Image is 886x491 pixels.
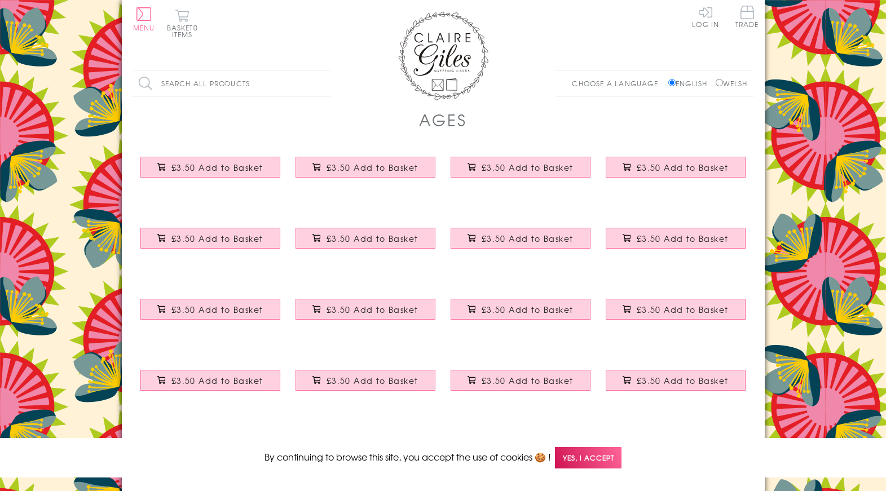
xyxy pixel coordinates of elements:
[637,375,729,386] span: £3.50 Add to Basket
[716,78,748,89] label: Welsh
[140,228,280,249] button: £3.50 Add to Basket
[133,71,330,96] input: Search all products
[140,157,280,178] button: £3.50 Add to Basket
[288,432,443,481] a: Birthday Card, Age 10 Girl, Happy 10th Birthday, Embellished with a padded star £3.50 Add to Basket
[572,78,666,89] p: Choose a language:
[140,370,280,391] button: £3.50 Add to Basket
[288,219,443,268] a: Birthday Card, Age 4 Girl, Pink, Embellished with a padded star £3.50 Add to Basket
[451,299,590,320] button: £3.50 Add to Basket
[451,157,590,178] button: £3.50 Add to Basket
[398,11,488,100] img: Claire Giles Greetings Cards
[296,157,435,178] button: £3.50 Add to Basket
[637,233,729,244] span: £3.50 Add to Basket
[171,375,263,386] span: £3.50 Add to Basket
[482,304,574,315] span: £3.50 Add to Basket
[598,148,753,197] a: Birthday Card, Boy Blue, Happy 2nd Birthday, Embellished with a padded star £3.50 Add to Basket
[716,79,723,86] input: Welsh
[133,148,288,197] a: Birthday Card, Age 1 Girl Pink 1st Birthday, Embellished with a fabric butterfly £3.50 Add to Basket
[598,290,753,339] a: Birthday Card, Age 7 Girl, Happy 7th Birthday, fabric butterfly embellished £3.50 Add to Basket
[167,9,198,38] button: Basket0 items
[692,6,719,28] a: Log In
[133,23,155,33] span: Menu
[443,219,598,268] a: Birthday Card, Age 4 Boy Blue, Embellished with a padded star £3.50 Add to Basket
[443,361,598,410] a: Birthday Card, Age 8 Boy, Happy 8th Birthday, Embellished with a padded star £3.50 Add to Basket
[637,162,729,173] span: £3.50 Add to Basket
[482,375,574,386] span: £3.50 Add to Basket
[296,299,435,320] button: £3.50 Add to Basket
[171,233,263,244] span: £3.50 Add to Basket
[171,304,263,315] span: £3.50 Add to Basket
[288,361,443,410] a: Birthday Card, Age 8 Girl, Happy 8th Birthday, fabric butterfly embellished £3.50 Add to Basket
[133,290,288,339] a: Birthday Card, Age 5 Boy, Happy 5th Birthday, Embellished with a padded star £3.50 Add to Basket
[296,370,435,391] button: £3.50 Add to Basket
[451,228,590,249] button: £3.50 Add to Basket
[172,23,198,39] span: 0 items
[327,304,418,315] span: £3.50 Add to Basket
[735,6,759,30] a: Trade
[140,299,280,320] button: £3.50 Add to Basket
[296,228,435,249] button: £3.50 Add to Basket
[327,375,418,386] span: £3.50 Add to Basket
[443,432,598,481] a: Birthday Card, Age 10 Boy, Happy 10th Birthday, Embellished with a padded star £3.50 Add to Basket
[598,219,753,268] a: Birthday Card, Age 5 Girl, Happy 5th Birthday, Embellished with a padded star £3.50 Add to Basket
[288,148,443,197] a: Birthday Card, Age 1 Blue Boy, 1st Birthday, Embellished with a padded star £3.50 Add to Basket
[598,432,753,481] a: Birthday Card, Age 11 Girl, 11th Birthday, Embellished with a shiny padded star £3.50 Add to Basket
[133,432,288,481] a: Birthday Card, Age 9 Boy, Happy 9th Birthday, Embellished with a padded star £3.50 Add to Basket
[133,361,288,410] a: Birthday Card, Age 7 Boy, Happy 7th Birthday, Embellished with a padded star £3.50 Add to Basket
[133,219,288,268] a: Birthday Card, Age 3 Girl Pink, Embellished with a fabric butterfly £3.50 Add to Basket
[419,108,466,131] h1: AGES
[171,162,263,173] span: £3.50 Add to Basket
[451,370,590,391] button: £3.50 Add to Basket
[288,290,443,339] a: Birthday Card, Age 6 Girl, Happy 6th Birthday, fabric butterfly embellished £3.50 Add to Basket
[443,290,598,339] a: Birthday Card, Age 6 Boy, Happy 6th Birthday, Embellished with a padded star £3.50 Add to Basket
[443,148,598,197] a: Birthday Card, Age 2 Girl Pink 2nd Birthday, Embellished with a fabric butterfly £3.50 Add to Basket
[598,361,753,410] a: Birthday Card, Age 9 Girl, Happy 9th Birthday, fabric butterfly embellished £3.50 Add to Basket
[482,233,574,244] span: £3.50 Add to Basket
[668,79,676,86] input: English
[668,78,713,89] label: English
[606,370,746,391] button: £3.50 Add to Basket
[133,7,155,31] button: Menu
[327,233,418,244] span: £3.50 Add to Basket
[555,447,621,469] span: Yes, I accept
[319,71,330,96] input: Search
[482,162,574,173] span: £3.50 Add to Basket
[735,6,759,28] span: Trade
[606,228,746,249] button: £3.50 Add to Basket
[327,162,418,173] span: £3.50 Add to Basket
[606,157,746,178] button: £3.50 Add to Basket
[606,299,746,320] button: £3.50 Add to Basket
[637,304,729,315] span: £3.50 Add to Basket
